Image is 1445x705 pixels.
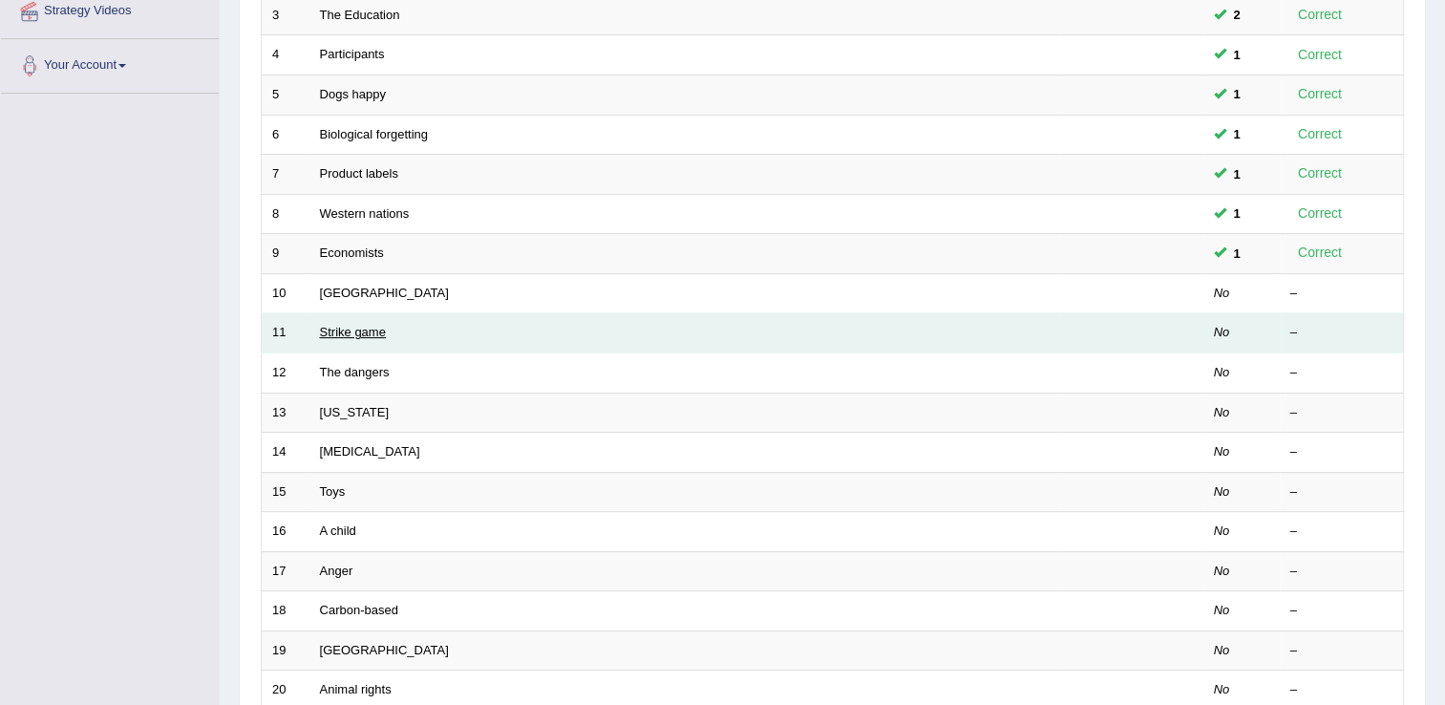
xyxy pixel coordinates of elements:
td: 12 [262,352,309,393]
div: – [1290,364,1393,382]
a: The Education [320,8,400,22]
td: 16 [262,512,309,552]
td: 19 [262,630,309,671]
em: No [1214,325,1230,339]
div: – [1290,285,1393,303]
a: Biological forgetting [320,127,428,141]
td: 6 [262,115,309,155]
td: 10 [262,273,309,313]
div: Correct [1290,44,1350,66]
a: [GEOGRAPHIC_DATA] [320,643,449,657]
em: No [1214,523,1230,538]
span: You can still take this question [1226,164,1248,184]
div: – [1290,563,1393,581]
div: Correct [1290,4,1350,26]
td: 5 [262,75,309,116]
div: Correct [1290,123,1350,145]
em: No [1214,682,1230,696]
em: No [1214,564,1230,578]
td: 13 [262,393,309,433]
td: 14 [262,433,309,473]
div: – [1290,404,1393,422]
td: 7 [262,155,309,195]
span: You can still take this question [1226,84,1248,104]
a: Western nations [320,206,410,221]
em: No [1214,643,1230,657]
span: You can still take this question [1226,5,1248,25]
a: Strike game [320,325,386,339]
span: You can still take this question [1226,45,1248,65]
div: Correct [1290,162,1350,184]
div: – [1290,324,1393,342]
a: Carbon-based [320,603,398,617]
div: Correct [1290,83,1350,105]
div: Correct [1290,242,1350,264]
span: You can still take this question [1226,124,1248,144]
a: Participants [320,47,385,61]
div: – [1290,681,1393,699]
a: The dangers [320,365,390,379]
td: 9 [262,234,309,274]
a: Toys [320,484,346,499]
em: No [1214,405,1230,419]
a: Economists [320,246,384,260]
a: Dogs happy [320,87,386,101]
a: [MEDICAL_DATA] [320,444,420,459]
a: Your Account [1,39,219,87]
div: – [1290,523,1393,541]
div: – [1290,443,1393,461]
a: Anger [320,564,353,578]
div: – [1290,642,1393,660]
a: Product labels [320,166,398,181]
a: A child [320,523,356,538]
span: You can still take this question [1226,244,1248,264]
div: – [1290,602,1393,620]
td: 11 [262,313,309,353]
em: No [1214,365,1230,379]
td: 17 [262,551,309,591]
em: No [1214,444,1230,459]
em: No [1214,484,1230,499]
td: 15 [262,472,309,512]
a: Animal rights [320,682,392,696]
td: 4 [262,35,309,75]
em: No [1214,603,1230,617]
div: – [1290,483,1393,502]
a: [GEOGRAPHIC_DATA] [320,286,449,300]
span: You can still take this question [1226,203,1248,224]
td: 8 [262,194,309,234]
a: [US_STATE] [320,405,389,419]
td: 18 [262,591,309,631]
div: Correct [1290,203,1350,224]
em: No [1214,286,1230,300]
